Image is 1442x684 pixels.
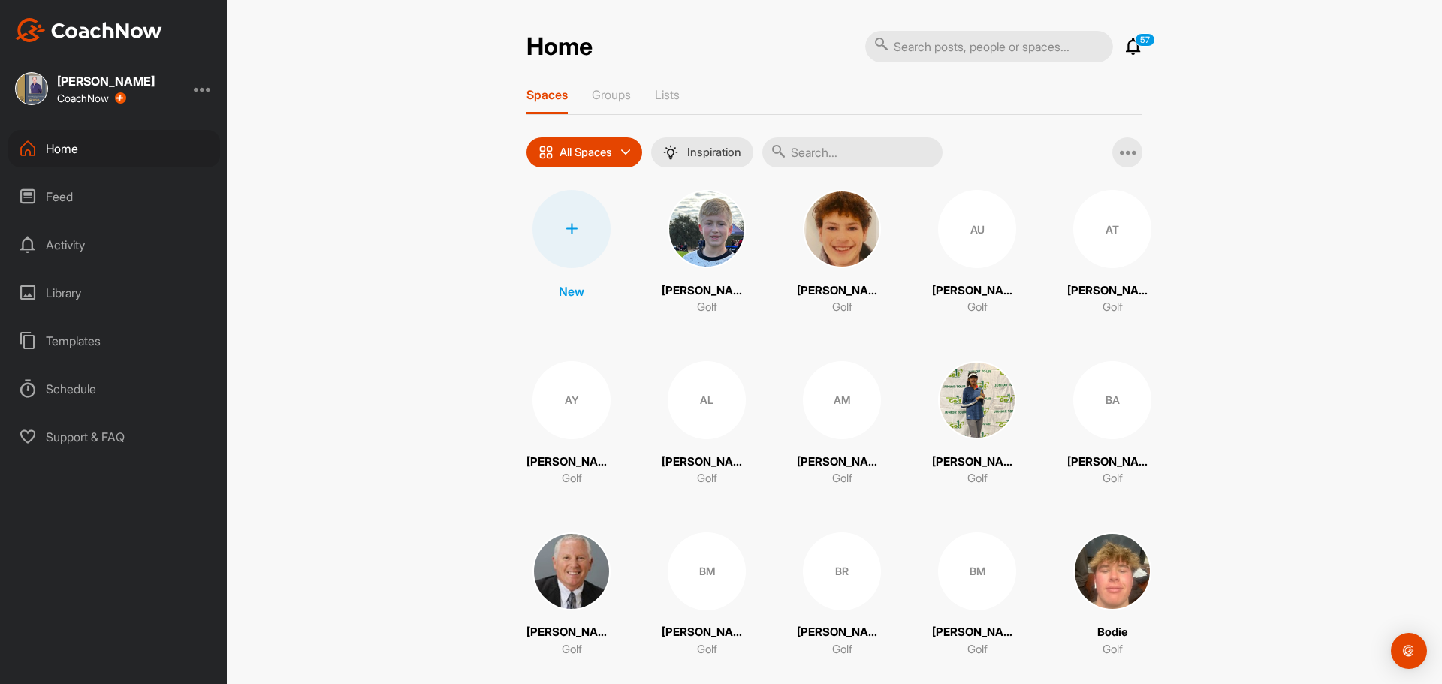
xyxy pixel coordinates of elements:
[8,130,220,167] div: Home
[797,624,887,641] p: [PERSON_NAME]
[560,146,612,158] p: All Spaces
[526,32,593,62] h2: Home
[655,87,680,102] p: Lists
[562,641,582,658] p: Golf
[57,75,155,87] div: [PERSON_NAME]
[967,470,988,487] p: Golf
[967,299,988,316] p: Golf
[668,361,746,439] div: AL
[8,418,220,456] div: Support & FAQ
[592,87,631,102] p: Groups
[662,624,752,641] p: [PERSON_NAME]
[797,532,887,658] a: BR[PERSON_NAME]Golf
[8,178,220,215] div: Feed
[8,274,220,312] div: Library
[663,145,678,160] img: menuIcon
[8,322,220,360] div: Templates
[662,361,752,487] a: AL[PERSON_NAME]Golf
[1135,33,1155,47] p: 57
[532,532,611,610] img: square_15b02f0f30295ac689f1e80b66d137cf.jpg
[932,624,1022,641] p: [PERSON_NAME]
[1103,641,1123,658] p: Golf
[1073,532,1151,610] img: square_d10eaf494fd4d45d34c43b78bfc0b8d9.jpg
[832,641,852,658] p: Golf
[8,370,220,408] div: Schedule
[1391,633,1427,669] div: Open Intercom Messenger
[538,145,554,160] img: icon
[797,361,887,487] a: AM[PERSON_NAME]Golf
[1073,190,1151,268] div: AT
[662,532,752,658] a: BM[PERSON_NAME]Golf
[526,361,617,487] a: AY[PERSON_NAME]Golf
[938,190,1016,268] div: AU
[832,299,852,316] p: Golf
[57,92,126,104] div: CoachNow
[526,532,617,658] a: [PERSON_NAME]Golf
[967,641,988,658] p: Golf
[1097,624,1128,641] p: Bodie
[932,453,1022,471] p: [PERSON_NAME]
[662,453,752,471] p: [PERSON_NAME]
[662,190,752,316] a: [PERSON_NAME]Golf
[797,282,887,300] p: [PERSON_NAME]
[15,72,48,105] img: square_441d797158a8f159c79b31684c9b499f.jpg
[1067,453,1157,471] p: [PERSON_NAME]
[668,190,746,268] img: square_1ba80c32652bbc8bca2364f6043c7eca.jpg
[1067,361,1157,487] a: BA[PERSON_NAME]Golf
[762,137,943,167] input: Search...
[803,532,881,610] div: BR
[797,190,887,316] a: [PERSON_NAME]Golf
[8,226,220,264] div: Activity
[526,624,617,641] p: [PERSON_NAME]
[1103,470,1123,487] p: Golf
[938,361,1016,439] img: square_a287ffb0593e882bdfd02aa1bca166f1.jpg
[938,532,1016,610] div: BM
[803,361,881,439] div: AM
[15,18,162,42] img: CoachNow
[697,641,717,658] p: Golf
[526,87,568,102] p: Spaces
[932,361,1022,487] a: [PERSON_NAME]Golf
[668,532,746,610] div: BM
[687,146,741,158] p: Inspiration
[562,470,582,487] p: Golf
[1067,532,1157,658] a: BodieGolf
[1073,361,1151,439] div: BA
[1067,190,1157,316] a: AT[PERSON_NAME]Golf
[1103,299,1123,316] p: Golf
[559,282,584,300] p: New
[865,31,1113,62] input: Search posts, people or spaces...
[1067,282,1157,300] p: [PERSON_NAME]
[803,190,881,268] img: square_c5c32c1c2db9a766b1354d9966c2e3aa.jpg
[797,453,887,471] p: [PERSON_NAME]
[932,190,1022,316] a: AU[PERSON_NAME]Golf
[697,299,717,316] p: Golf
[932,532,1022,658] a: BM[PERSON_NAME]Golf
[662,282,752,300] p: [PERSON_NAME]
[932,282,1022,300] p: [PERSON_NAME]
[526,453,617,471] p: [PERSON_NAME]
[832,470,852,487] p: Golf
[532,361,611,439] div: AY
[697,470,717,487] p: Golf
